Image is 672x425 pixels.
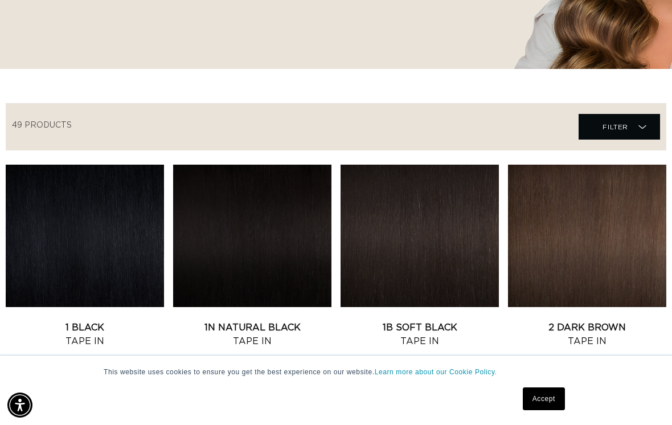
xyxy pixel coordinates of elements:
p: This website uses cookies to ensure you get the best experience on our website. [104,367,568,377]
span: Filter [603,116,628,138]
a: 1 Black Tape In [6,321,164,348]
div: Accessibility Menu [7,393,32,418]
a: 1N Natural Black Tape In [173,321,331,348]
a: 2 Dark Brown Tape In [508,321,666,348]
a: 1B Soft Black Tape In [341,321,499,348]
summary: Filter [579,114,660,140]
a: Learn more about our Cookie Policy. [375,368,497,376]
a: Accept [523,387,565,410]
iframe: Chat Widget [615,370,672,425]
span: 49 products [12,121,72,129]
